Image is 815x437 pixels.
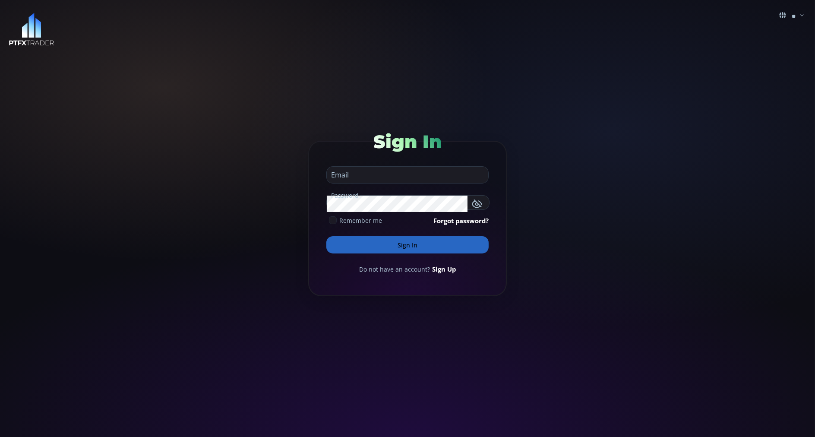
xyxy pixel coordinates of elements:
[373,130,442,153] span: Sign In
[326,264,489,274] div: Do not have an account?
[433,216,489,225] a: Forgot password?
[326,236,489,253] button: Sign In
[9,13,54,46] img: LOGO
[339,216,382,225] span: Remember me
[432,264,456,274] a: Sign Up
